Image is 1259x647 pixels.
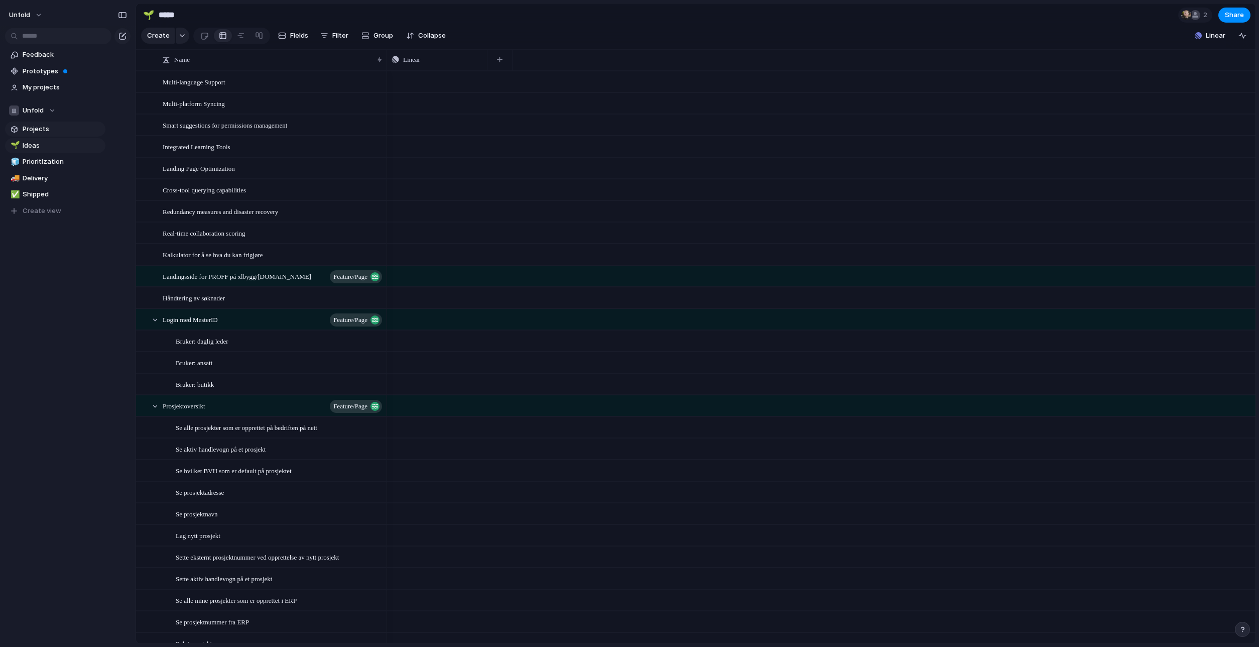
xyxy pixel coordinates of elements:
[316,28,352,44] button: Filter
[176,529,220,541] span: Lag nytt prosjekt
[163,141,230,152] span: Integrated Learning Tools
[163,292,225,303] span: Håndtering av søknader
[5,103,105,118] button: Unfold
[1218,8,1250,23] button: Share
[176,508,217,519] span: Se prosjektnavn
[330,400,382,413] button: Feature/page
[9,173,19,183] button: 🚚
[1191,28,1229,43] button: Linear
[23,50,102,60] span: Feedback
[9,189,19,199] button: ✅
[163,205,278,217] span: Redundancy measures and disaster recovery
[176,421,317,433] span: Se alle prosjekter som er opprettet på bedriften på nett
[163,227,245,239] span: Real-time collaboration scoring
[5,7,48,23] button: Unfold
[5,64,105,79] a: Prototypes
[141,7,157,23] button: 🌱
[5,187,105,202] a: ✅Shipped
[23,105,44,116] span: Unfold
[176,335,228,347] span: Bruker: daglig leder
[5,47,105,62] a: Feedback
[11,189,18,200] div: ✅
[147,31,170,41] span: Create
[23,124,102,134] span: Projects
[333,270,367,284] span: Feature/page
[163,400,205,411] span: Prosjektoversikt
[176,616,249,627] span: Se prosjektnummer fra ERP
[333,313,367,327] span: Feature/page
[23,206,61,216] span: Create view
[332,31,348,41] span: Filter
[174,55,190,65] span: Name
[176,465,292,476] span: Se hvilket BVH som er default på prosjektet
[330,270,382,283] button: Feature/page
[11,140,18,151] div: 🌱
[176,551,339,563] span: Sette eksternt prosjektnummer ved opprettelse av nytt prosjekt
[176,378,214,390] span: Bruker: butikk
[5,154,105,169] a: 🧊Prioritization
[23,141,102,151] span: Ideas
[1203,10,1210,20] span: 2
[163,313,218,325] span: Login med MesterID
[9,141,19,151] button: 🌱
[143,8,154,22] div: 🌱
[23,173,102,183] span: Delivery
[176,594,297,606] span: Se alle mine prosjekter som er opprettet i ERP
[176,443,266,455] span: Se aktiv handlevogn på et prosjekt
[23,66,102,76] span: Prototypes
[333,399,367,413] span: Feature/page
[373,31,393,41] span: Group
[163,97,225,109] span: Multi-platform Syncing
[1206,31,1225,41] span: Linear
[5,122,105,137] a: Projects
[1225,10,1244,20] span: Share
[330,313,382,327] button: Feature/page
[9,157,19,167] button: 🧊
[5,138,105,153] a: 🌱Ideas
[290,31,308,41] span: Fields
[163,119,287,131] span: Smart suggestions for permissions management
[176,486,224,498] span: Se prosjektadresse
[274,28,312,44] button: Fields
[5,203,105,219] button: Create view
[402,28,450,44] button: Collapse
[5,171,105,186] a: 🚚Delivery
[163,184,246,195] span: Cross-tool querying capabilities
[23,189,102,199] span: Shipped
[11,156,18,168] div: 🧊
[176,357,212,368] span: Bruker: ansatt
[418,31,446,41] span: Collapse
[163,249,263,260] span: Kalkulator for å se hva du kan frigjøre
[403,55,420,65] span: Linear
[23,82,102,92] span: My projects
[163,270,311,282] span: Landingsside for PROFF på xlbygg/[DOMAIN_NAME]
[141,28,175,44] button: Create
[9,10,30,20] span: Unfold
[11,172,18,184] div: 🚚
[163,76,225,87] span: Multi-language Support
[356,28,398,44] button: Group
[176,573,272,584] span: Sette aktiv handlevogn på et prosjekt
[23,157,102,167] span: Prioritization
[5,80,105,95] a: My projects
[163,162,235,174] span: Landing Page Optimization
